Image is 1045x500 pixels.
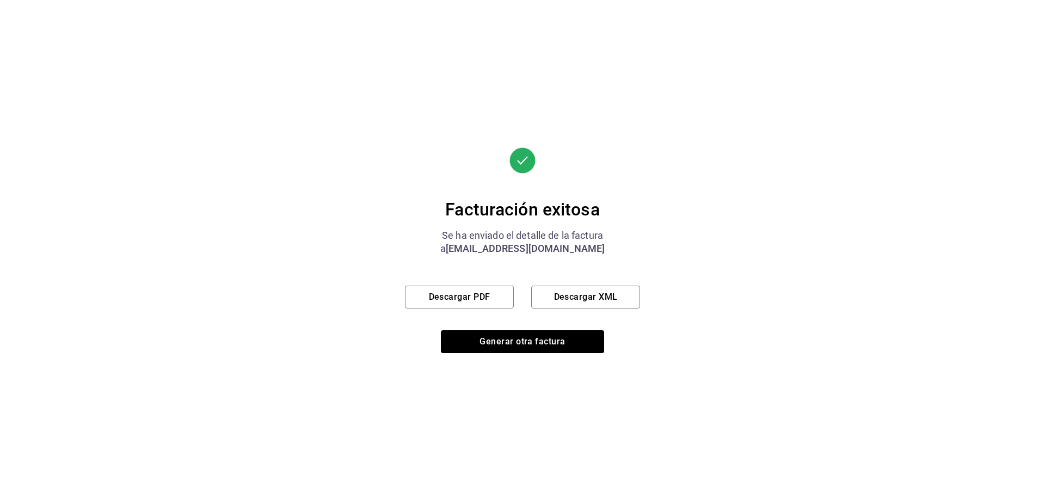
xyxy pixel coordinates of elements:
button: Descargar XML [531,286,640,308]
button: Descargar PDF [405,286,514,308]
span: [EMAIL_ADDRESS][DOMAIN_NAME] [446,243,605,254]
div: Se ha enviado el detalle de la factura [405,229,640,242]
div: Facturación exitosa [405,199,640,220]
div: a [405,242,640,255]
button: Generar otra factura [441,330,604,353]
